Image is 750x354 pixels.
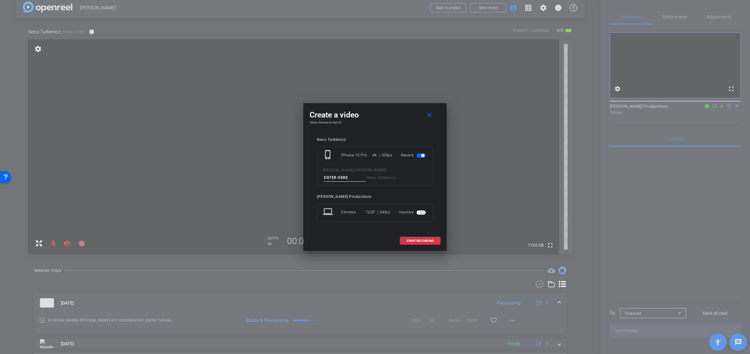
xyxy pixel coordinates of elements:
span: START RECORDING [406,239,434,242]
div: Chrome [341,207,366,218]
h4: Setup devices to record [310,121,440,124]
span: - [387,168,388,172]
div: Neco Turkienicz [317,137,433,142]
div: Inactive [399,207,427,218]
div: [PERSON_NAME] Productions [317,194,433,199]
span: Neco Turkienicz [367,175,396,180]
input: ENTER HERE [324,174,366,182]
span: - [366,175,367,180]
mat-icon: close [425,111,433,119]
button: START RECORDING [400,237,440,245]
span: [PERSON_NAME] [355,168,387,172]
div: iPhone 15 Pro [341,150,372,161]
div: 4K | 30fps [372,150,392,161]
span: - [354,168,356,172]
mat-icon: phone_iphone [323,150,334,161]
mat-icon: laptop [323,207,334,218]
div: Create a video [310,109,440,121]
span: [PERSON_NAME] [323,168,354,172]
div: Record [401,150,427,161]
div: 720P | 24fps [366,207,390,218]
